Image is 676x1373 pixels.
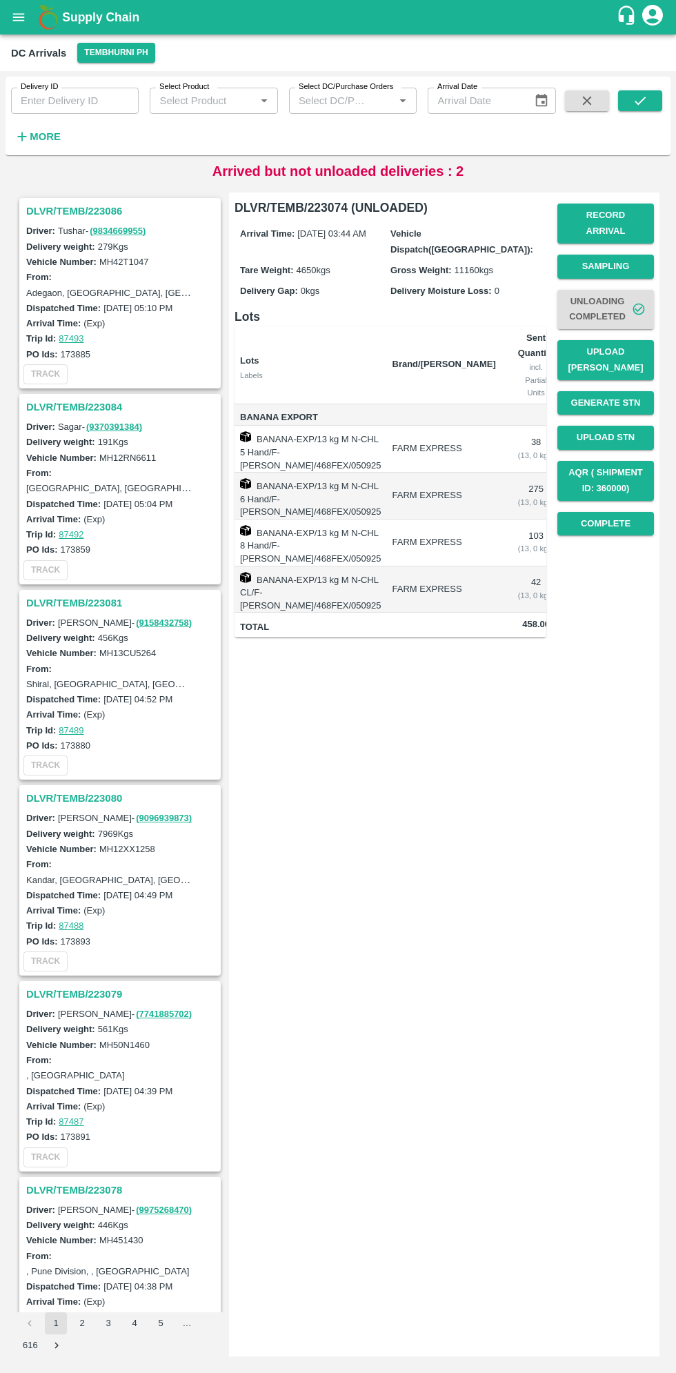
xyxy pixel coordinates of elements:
label: Delivery weight: [26,1024,95,1034]
span: Tushar - [58,226,147,236]
label: From: [26,664,52,674]
label: Dispatched Time: [26,1086,101,1096]
label: (Exp) [83,514,105,524]
button: More [11,125,64,148]
label: Shiral, [GEOGRAPHIC_DATA], [GEOGRAPHIC_DATA], [GEOGRAPHIC_DATA], [GEOGRAPHIC_DATA] [26,678,442,689]
label: MH13CU5264 [99,648,156,658]
label: [DATE] 05:04 PM [103,499,172,509]
input: Arrival Date [428,88,522,114]
label: Dispatched Time: [26,890,101,900]
label: 7969 Kgs [98,829,133,839]
label: Select DC/Purchase Orders [299,81,393,92]
button: open drawer [3,1,34,33]
span: [PERSON_NAME] - [58,618,193,628]
label: Vehicle Number: [26,1235,97,1245]
h3: DLVR/TEMB/223079 [26,985,218,1003]
label: Delivery weight: [26,241,95,252]
label: Driver: [26,813,55,823]
button: Go to next page [46,1334,68,1356]
td: BANANA-EXP/13 kg M N-CHL CL/F-[PERSON_NAME]/468FEX/050925 [235,566,381,613]
label: Delivery ID [21,81,58,92]
td: 38 [507,426,566,473]
label: MH451430 [99,1235,143,1245]
label: 191 Kgs [98,437,128,447]
label: (Exp) [83,1296,105,1307]
p: Arrived but not unloaded deliveries : 2 [212,161,464,181]
label: Delivery weight: [26,829,95,839]
label: Driver: [26,1009,55,1019]
label: Trip Id: [26,529,56,540]
a: 87492 [59,529,83,540]
label: Arrival Time: [26,514,81,524]
label: PO Ids: [26,349,58,359]
label: Arrival Time: [26,1296,81,1307]
a: 87488 [59,920,83,931]
label: From: [26,1055,52,1065]
label: Arrival Time: [26,905,81,916]
label: 173859 [61,544,90,555]
label: (Exp) [83,318,105,328]
label: Delivery weight: [26,1220,95,1230]
label: (Exp) [83,709,105,720]
h3: DLVR/TEMB/223080 [26,789,218,807]
button: Complete [557,512,654,536]
td: BANANA-EXP/13 kg M N-CHL 6 Hand/F-[PERSON_NAME]/468FEX/050925 [235,473,381,520]
h3: DLVR/TEMB/223081 [26,594,218,612]
td: 103 [507,520,566,566]
label: From: [26,1251,52,1261]
label: 446 Kgs [98,1220,128,1230]
a: Supply Chain [62,8,616,27]
label: From: [26,272,52,282]
div: ( 13, 0 kgs) [518,589,555,602]
button: page 1 [45,1312,67,1334]
a: 87487 [59,1116,83,1127]
button: Go to page 3 [97,1312,119,1334]
div: incl. Partial Units [518,361,555,399]
td: 275 [507,473,566,520]
label: From: [26,859,52,869]
label: Trip Id: [26,333,56,344]
button: Record Arrival [557,204,654,244]
label: Vehicle Number: [26,257,97,267]
a: (9096939873) [136,813,192,823]
label: Delivery weight: [26,633,95,643]
button: Generate STN [557,391,654,415]
b: Sent Quantity [518,333,555,358]
div: ( 13, 0 kgs) [518,449,555,462]
span: 0 [495,286,499,296]
img: box [240,572,251,583]
input: Select DC/Purchase Orders [293,92,372,110]
label: Arrival Time: [240,228,295,239]
strong: More [30,131,61,142]
td: FARM EXPRESS [381,566,507,613]
b: Lots [240,355,259,366]
button: Choose date [528,88,555,114]
label: [DATE] 04:39 PM [103,1086,172,1096]
label: PO Ids: [26,936,58,947]
span: [DATE] 03:44 AM [297,228,366,239]
label: Dispatched Time: [26,1281,101,1292]
div: Labels [240,369,381,382]
label: Vehicle Number: [26,1040,97,1050]
td: FARM EXPRESS [381,426,507,473]
label: MH12XX1258 [99,844,155,854]
nav: pagination navigation [17,1312,223,1356]
a: (9370391384) [86,422,142,432]
label: PO Ids: [26,544,58,555]
div: … [176,1317,198,1330]
label: Vehicle Number: [26,648,97,658]
img: box [240,431,251,442]
td: BANANA-EXP/13 kg M N-CHL 5 Hand/F-[PERSON_NAME]/468FEX/050925 [235,426,381,473]
span: Sagar - [58,422,143,432]
div: DC Arrivals [11,44,66,62]
label: [DATE] 04:52 PM [103,694,172,704]
img: box [240,478,251,489]
label: Driver: [26,422,55,432]
button: Upload [PERSON_NAME] [557,340,654,380]
td: BANANA-EXP/13 kg M N-CHL 8 Hand/F-[PERSON_NAME]/468FEX/050925 [235,520,381,566]
label: Vehicle Dispatch([GEOGRAPHIC_DATA]): [390,228,533,254]
label: Arrival Date [437,81,477,92]
h6: Lots [235,307,546,326]
label: Trip Id: [26,1116,56,1127]
label: [DATE] 04:38 PM [103,1281,172,1292]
